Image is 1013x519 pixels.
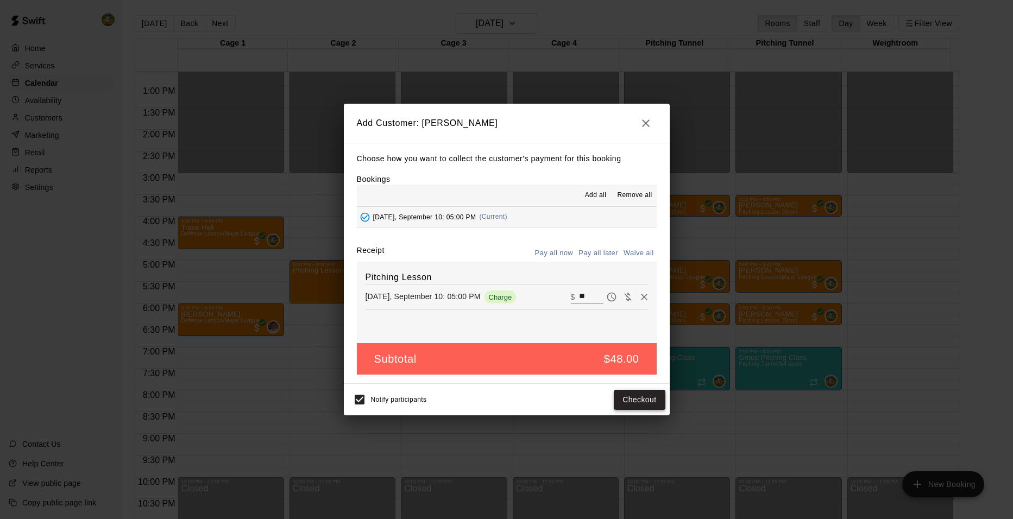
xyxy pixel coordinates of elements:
[585,190,607,201] span: Add all
[485,293,517,301] span: Charge
[617,190,652,201] span: Remove all
[620,292,636,301] span: Waive payment
[357,207,657,227] button: Added - Collect Payment[DATE], September 10: 05:00 PM(Current)
[373,213,476,220] span: [DATE], September 10: 05:00 PM
[571,292,575,302] p: $
[614,390,665,410] button: Checkout
[344,104,670,143] h2: Add Customer: [PERSON_NAME]
[532,245,576,262] button: Pay all now
[578,187,613,204] button: Add all
[621,245,657,262] button: Waive all
[603,292,620,301] span: Pay later
[479,213,507,220] span: (Current)
[366,291,481,302] p: [DATE], September 10: 05:00 PM
[357,245,385,262] label: Receipt
[604,352,639,366] h5: $48.00
[366,270,648,284] h6: Pitching Lesson
[374,352,417,366] h5: Subtotal
[357,152,657,166] p: Choose how you want to collect the customer's payment for this booking
[576,245,621,262] button: Pay all later
[357,209,373,225] button: Added - Collect Payment
[371,396,427,404] span: Notify participants
[636,289,652,305] button: Remove
[357,175,391,183] label: Bookings
[613,187,656,204] button: Remove all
